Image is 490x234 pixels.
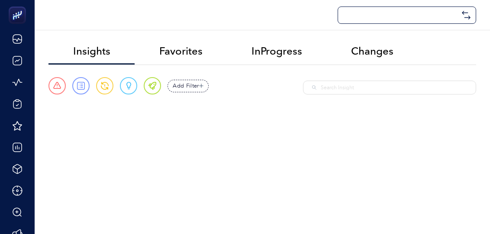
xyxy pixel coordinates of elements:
[351,45,393,57] span: Changes
[73,45,110,57] span: Insights
[321,84,467,91] input: Search Insight
[199,84,203,88] img: add filter
[173,82,199,91] span: Add Filter
[251,45,302,57] span: InProgress
[312,85,316,90] img: Search Insight
[462,11,471,19] img: svg%3e
[159,45,203,57] span: Favorites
